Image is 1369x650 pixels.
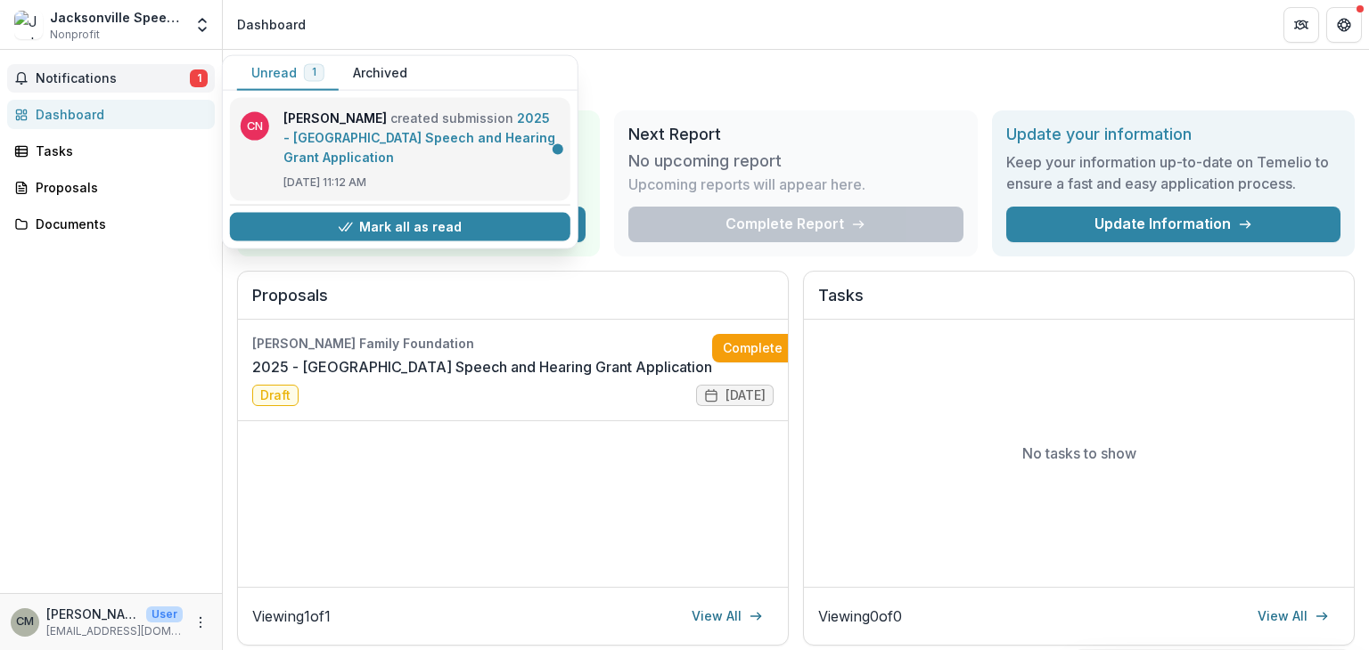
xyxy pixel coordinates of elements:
[36,105,201,124] div: Dashboard
[36,142,201,160] div: Tasks
[252,286,774,320] h2: Proposals
[7,209,215,239] a: Documents
[628,125,963,144] h2: Next Report
[283,110,555,165] a: 2025 - [GEOGRAPHIC_DATA] Speech and Hearing Grant Application
[339,56,422,91] button: Archived
[628,174,865,195] p: Upcoming reports will appear here.
[681,602,774,630] a: View All
[712,334,815,362] a: Complete
[818,286,1340,320] h2: Tasks
[1247,602,1340,630] a: View All
[36,215,201,233] div: Documents
[1326,7,1362,43] button: Get Help
[7,173,215,202] a: Proposals
[283,109,560,167] p: created submission
[146,606,183,622] p: User
[50,27,100,43] span: Nonprofit
[230,213,570,241] button: Mark all as read
[7,100,215,129] a: Dashboard
[46,605,139,623] p: [PERSON_NAME]
[237,15,306,34] div: Dashboard
[190,69,208,87] span: 1
[16,616,34,628] div: Chandra Manning
[190,612,211,633] button: More
[230,12,313,37] nav: breadcrumb
[50,8,183,27] div: Jacksonville Speech And Hearing Center Inc
[237,56,339,91] button: Unread
[237,64,1355,96] h1: Dashboard
[252,356,712,378] a: 2025 - [GEOGRAPHIC_DATA] Speech and Hearing Grant Application
[818,605,902,627] p: Viewing 0 of 0
[1283,7,1319,43] button: Partners
[1006,151,1340,194] h3: Keep your information up-to-date on Temelio to ensure a fast and easy application process.
[628,151,782,171] h3: No upcoming report
[1006,125,1340,144] h2: Update your information
[1006,207,1340,242] a: Update Information
[312,66,316,78] span: 1
[190,7,215,43] button: Open entity switcher
[1022,443,1136,464] p: No tasks to show
[252,605,331,627] p: Viewing 1 of 1
[14,11,43,39] img: Jacksonville Speech And Hearing Center Inc
[36,71,190,86] span: Notifications
[46,623,183,639] p: [EMAIL_ADDRESS][DOMAIN_NAME]
[36,178,201,197] div: Proposals
[7,136,215,166] a: Tasks
[7,64,215,93] button: Notifications1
